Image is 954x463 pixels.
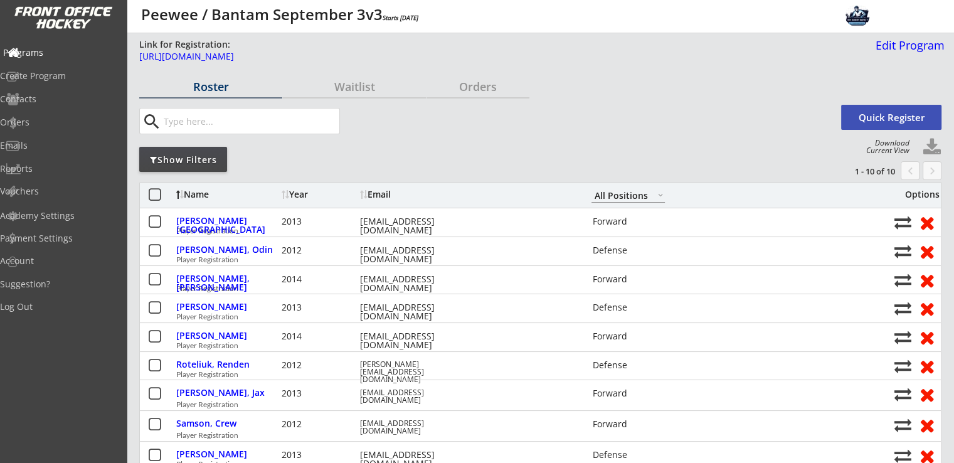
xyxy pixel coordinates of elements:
div: [EMAIL_ADDRESS][DOMAIN_NAME] [360,420,473,435]
div: Player Registration [176,432,888,439]
div: Defense [593,450,666,459]
div: Roteliuk, Renden [176,360,278,369]
div: Forward [593,420,666,428]
button: Move player [894,214,911,231]
button: chevron_left [901,161,920,180]
div: [PERSON_NAME][GEOGRAPHIC_DATA] [176,216,278,234]
div: Player Registration [176,371,888,378]
div: [EMAIL_ADDRESS][DOMAIN_NAME] [360,303,473,321]
div: Link for Registration: [139,38,232,51]
div: Player Registration [176,227,888,235]
div: Player Registration [176,401,888,408]
button: search [141,112,162,132]
div: 2014 [282,275,357,284]
input: Type here... [161,109,339,134]
div: 2013 [282,217,357,226]
button: Quick Register [841,105,941,130]
div: Show Filters [139,154,227,166]
div: Roster [139,81,282,92]
div: 1 - 10 of 10 [830,166,895,177]
div: [PERSON_NAME], [PERSON_NAME] [176,274,278,292]
div: 2013 [282,303,357,312]
button: Remove from roster (no refund) [915,327,938,347]
button: Remove from roster (no refund) [915,415,938,435]
a: [URL][DOMAIN_NAME] [139,52,771,68]
button: Remove from roster (no refund) [915,299,938,318]
button: Move player [894,243,911,260]
div: [EMAIL_ADDRESS][DOMAIN_NAME] [360,389,473,404]
em: Starts [DATE] [383,13,418,22]
div: Options [894,190,939,199]
div: Email [360,190,473,199]
div: Forward [593,332,666,341]
div: [EMAIL_ADDRESS][DOMAIN_NAME] [360,332,473,349]
div: Defense [593,303,666,312]
div: [URL][DOMAIN_NAME] [139,52,771,61]
div: Player Registration [176,256,888,263]
button: Move player [894,272,911,289]
div: Forward [593,275,666,284]
div: Programs [3,48,116,57]
div: Defense [593,361,666,370]
div: Waitlist [283,81,426,92]
div: Download Current View [860,139,909,154]
div: [PERSON_NAME] [176,450,278,459]
div: Name [176,190,278,199]
button: Remove from roster (no refund) [915,242,938,261]
button: Remove from roster (no refund) [915,356,938,376]
div: Player Registration [176,342,888,349]
button: Move player [894,300,911,317]
a: Edit Program [871,40,945,61]
div: [PERSON_NAME][EMAIL_ADDRESS][DOMAIN_NAME] [360,361,473,383]
button: keyboard_arrow_right [923,161,941,180]
div: Forward [593,217,666,226]
div: 2013 [282,450,357,459]
div: 2012 [282,420,357,428]
button: Click to download full roster. Your browser settings may try to block it, check your security set... [923,138,941,157]
div: [EMAIL_ADDRESS][DOMAIN_NAME] [360,246,473,263]
div: Forward [593,389,666,398]
button: Move player [894,417,911,434]
div: 2012 [282,361,357,370]
div: Defense [593,246,666,255]
button: Move player [894,386,911,403]
button: Move player [894,329,911,346]
button: Remove from roster (no refund) [915,385,938,404]
button: Move player [894,358,911,375]
div: Orders [427,81,529,92]
button: Remove from roster (no refund) [915,213,938,232]
div: Edit Program [871,40,945,51]
button: Remove from roster (no refund) [915,270,938,290]
div: [PERSON_NAME] [176,331,278,340]
div: Player Registration [176,313,888,321]
div: 2012 [282,246,357,255]
div: 2013 [282,389,357,398]
div: Player Registration [176,285,888,292]
div: [EMAIL_ADDRESS][DOMAIN_NAME] [360,217,473,235]
div: Year [282,190,357,199]
div: [PERSON_NAME], Jax [176,388,278,397]
div: [PERSON_NAME] [176,302,278,311]
div: Samson, Crew [176,419,278,428]
div: 2014 [282,332,357,341]
div: [EMAIL_ADDRESS][DOMAIN_NAME] [360,275,473,292]
div: [PERSON_NAME], Odin [176,245,278,254]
